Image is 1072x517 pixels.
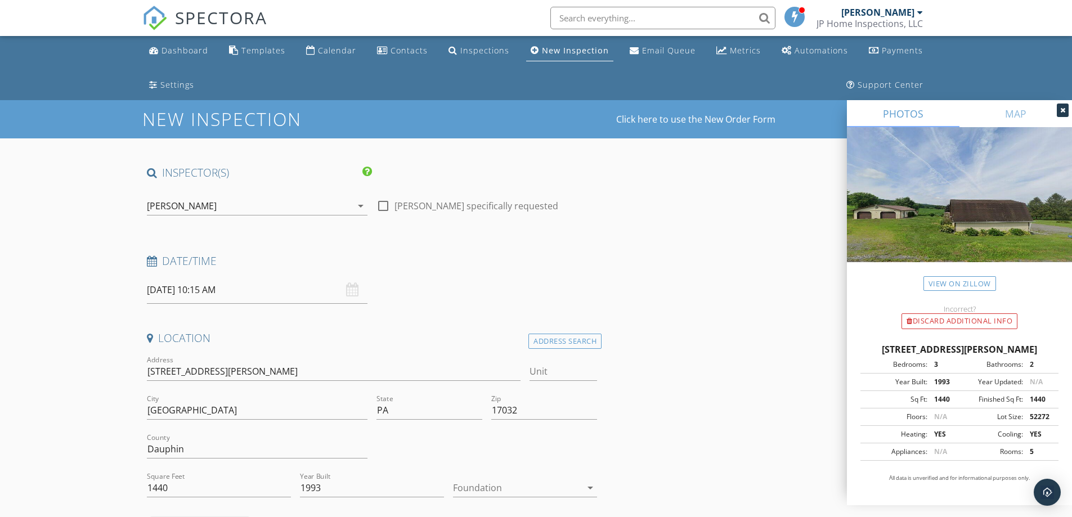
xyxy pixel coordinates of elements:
span: N/A [1030,377,1043,386]
a: PHOTOS [847,100,959,127]
a: Settings [145,75,199,96]
div: Calendar [318,45,356,56]
h4: INSPECTOR(S) [147,165,372,180]
div: 1440 [1023,394,1055,404]
div: Contacts [391,45,428,56]
div: Sq Ft: [864,394,927,404]
div: Heating: [864,429,927,439]
div: Discard Additional info [901,313,1017,329]
div: 1440 [927,394,959,404]
span: N/A [934,412,947,421]
div: [PERSON_NAME] [147,201,217,211]
a: MAP [959,100,1072,127]
div: Cooling: [959,429,1023,439]
div: Inspections [460,45,509,56]
div: Email Queue [642,45,696,56]
h4: Date/Time [147,254,598,268]
label: [PERSON_NAME] specifically requested [394,200,558,212]
div: [STREET_ADDRESS][PERSON_NAME] [860,343,1058,356]
div: Dashboard [162,45,208,56]
div: 5 [1023,447,1055,457]
img: streetview [847,127,1072,289]
div: Year Built: [864,377,927,387]
div: 2 [1023,359,1055,370]
img: The Best Home Inspection Software - Spectora [142,6,167,30]
a: Email Queue [625,41,700,61]
a: Payments [864,41,927,61]
div: Settings [160,79,194,90]
a: Templates [225,41,290,61]
a: New Inspection [526,41,613,61]
div: Year Updated: [959,377,1023,387]
a: Inspections [444,41,514,61]
div: YES [1023,429,1055,439]
i: arrow_drop_down [584,481,597,494]
div: Templates [241,45,285,56]
span: SPECTORA [175,6,267,29]
div: JP Home Inspections, LLC [817,18,923,29]
a: Support Center [842,75,928,96]
a: Calendar [302,41,361,61]
div: 3 [927,359,959,370]
input: Search everything... [550,7,775,29]
div: [PERSON_NAME] [841,7,914,18]
div: YES [927,429,959,439]
p: All data is unverified and for informational purposes only. [860,474,1058,482]
input: Select date [147,276,367,304]
a: View on Zillow [923,276,996,291]
div: 52272 [1023,412,1055,422]
h1: New Inspection [142,109,392,129]
div: Open Intercom Messenger [1034,479,1061,506]
div: Bathrooms: [959,359,1023,370]
span: N/A [934,447,947,456]
a: Contacts [373,41,432,61]
h4: Location [147,331,598,345]
div: New Inspection [542,45,609,56]
div: Incorrect? [847,304,1072,313]
div: Floors: [864,412,927,422]
div: 1993 [927,377,959,387]
a: Dashboard [145,41,213,61]
a: Click here to use the New Order Form [616,115,775,124]
div: Metrics [730,45,761,56]
div: Rooms: [959,447,1023,457]
div: Automations [795,45,848,56]
div: Appliances: [864,447,927,457]
a: Metrics [712,41,765,61]
a: Automations (Basic) [777,41,853,61]
div: Finished Sq Ft: [959,394,1023,404]
div: Address Search [528,334,602,349]
div: Payments [882,45,923,56]
a: SPECTORA [142,15,267,39]
div: Bedrooms: [864,359,927,370]
i: arrow_drop_down [354,199,367,213]
div: Support Center [858,79,923,90]
div: Lot Size: [959,412,1023,422]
